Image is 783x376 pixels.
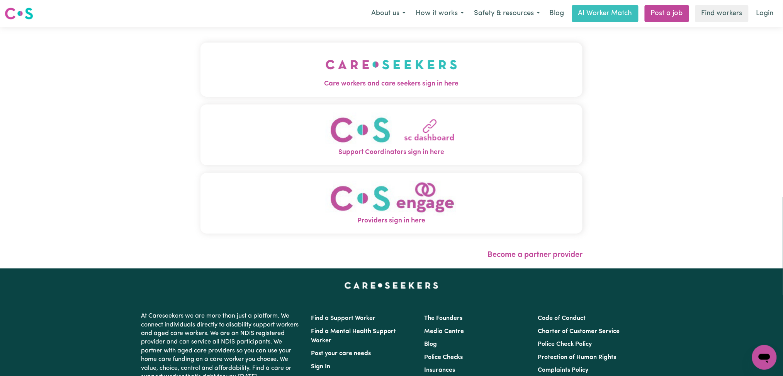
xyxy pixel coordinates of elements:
a: Sign In [311,364,331,370]
a: Find a Mental Health Support Worker [311,328,396,344]
a: Blog [545,5,569,22]
span: Providers sign in here [200,216,583,226]
span: Care workers and care seekers sign in here [200,79,583,89]
a: Insurances [425,367,455,373]
button: About us [366,5,411,22]
a: Find a Support Worker [311,315,376,321]
a: Login [752,5,778,22]
a: Police Check Policy [538,341,592,347]
a: Find workers [695,5,749,22]
a: Complaints Policy [538,367,588,373]
a: Post your care needs [311,350,371,357]
button: Safety & resources [469,5,545,22]
iframe: Button to launch messaging window [752,345,777,370]
a: The Founders [425,315,463,321]
a: Protection of Human Rights [538,354,616,361]
a: Charter of Customer Service [538,328,620,335]
a: Media Centre [425,328,464,335]
span: Support Coordinators sign in here [200,147,583,157]
button: Providers sign in here [200,173,583,234]
button: Support Coordinators sign in here [200,104,583,165]
button: How it works [411,5,469,22]
a: Post a job [645,5,689,22]
a: Police Checks [425,354,463,361]
img: Careseekers logo [5,7,33,21]
a: Careseekers logo [5,5,33,22]
a: AI Worker Match [572,5,639,22]
a: Code of Conduct [538,315,586,321]
a: Become a partner provider [487,251,583,259]
button: Care workers and care seekers sign in here [200,43,583,97]
a: Careseekers home page [345,282,438,289]
a: Blog [425,341,437,347]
